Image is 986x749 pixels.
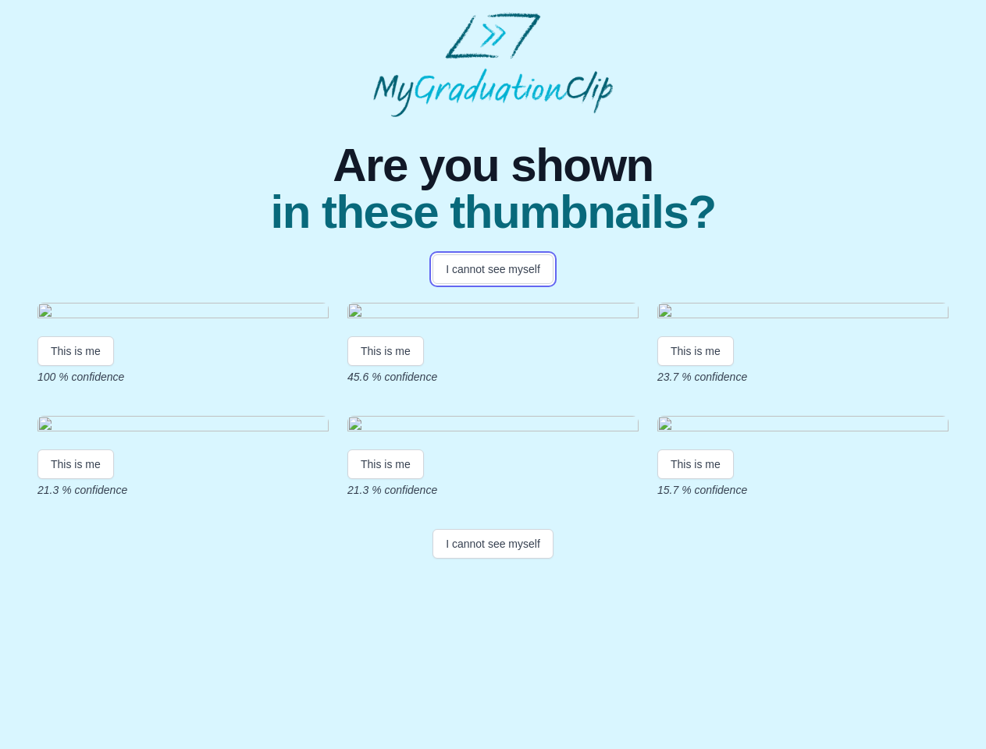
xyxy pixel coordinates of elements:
[270,142,715,189] span: Are you shown
[657,449,734,479] button: This is me
[37,482,329,498] p: 21.3 % confidence
[657,336,734,366] button: This is me
[37,303,329,324] img: c8900348c84e72da296fb2e248f6526563fd6ab9.gif
[37,336,114,366] button: This is me
[657,303,949,324] img: 4a602997a5a6f1620d66c6375b0f0e467e19152b.gif
[270,189,715,236] span: in these thumbnails?
[657,369,949,385] p: 23.7 % confidence
[37,416,329,437] img: df809575ed87bed70dde19700259632bdc62b807.gif
[657,482,949,498] p: 15.7 % confidence
[373,12,614,117] img: MyGraduationClip
[347,303,639,324] img: 94fea5f0e1172abcddbb6369ae9f445af6ee5daf.gif
[37,449,114,479] button: This is me
[432,254,554,284] button: I cannot see myself
[347,369,639,385] p: 45.6 % confidence
[347,449,424,479] button: This is me
[37,369,329,385] p: 100 % confidence
[347,482,639,498] p: 21.3 % confidence
[347,416,639,437] img: a7ea3f8c0c3cf70004017c9c706150786654d256.gif
[347,336,424,366] button: This is me
[432,529,554,559] button: I cannot see myself
[657,416,949,437] img: 41698d0536727f73424877a28a7e58cc9d51c7bc.gif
